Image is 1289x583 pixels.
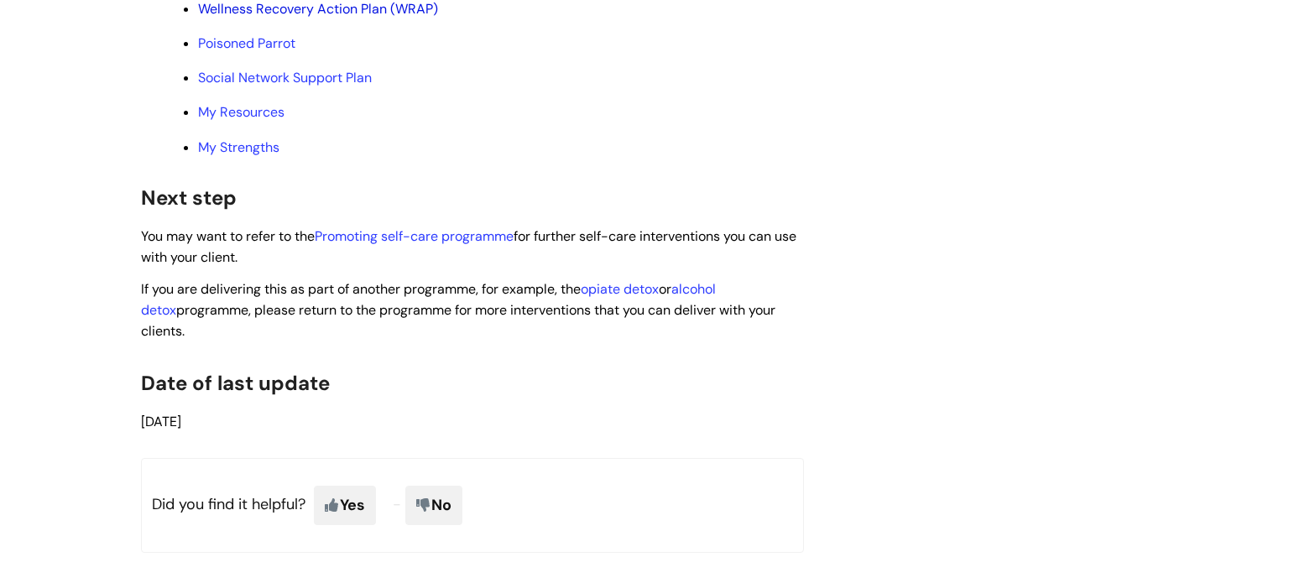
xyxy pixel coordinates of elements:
[141,370,330,396] span: Date of last update
[198,69,372,86] a: Social Network Support Plan
[141,227,796,266] span: You may want to refer to the for further self-care interventions you can use with your client.
[314,486,376,524] span: Yes
[405,486,462,524] span: No
[141,413,181,430] span: [DATE]
[198,103,284,121] a: My Resources
[141,185,237,211] span: Next step
[581,280,659,298] a: opiate detox
[198,34,295,52] a: Poisoned Parrot
[141,280,775,340] span: If you are delivering this as part of another programme, for example, the or programme, please re...
[141,458,804,552] p: Did you find it helpful?
[198,138,279,156] a: My Strengths
[315,227,514,245] a: Promoting self-care programme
